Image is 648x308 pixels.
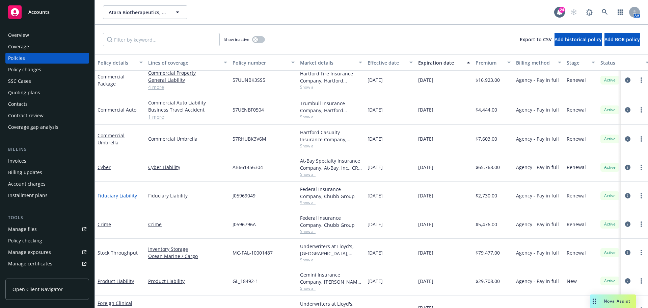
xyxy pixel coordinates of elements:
[103,5,187,19] button: Atara Biotherapeutics, Inc.
[8,247,51,258] div: Manage exposures
[520,33,552,46] button: Export to CSV
[8,64,41,75] div: Policy changes
[5,3,89,22] a: Accounts
[418,164,433,171] span: [DATE]
[516,278,559,285] span: Agency - Pay in full
[300,271,362,285] div: Gemini Insurance Company, [PERSON_NAME] Corporation
[5,87,89,98] a: Quoting plans
[28,9,50,15] span: Accounts
[300,285,362,291] span: Show all
[8,235,42,246] div: Policy checking
[5,41,89,52] a: Coverage
[230,54,297,71] button: Policy number
[300,70,362,84] div: Hartford Fire Insurance Company, Hartford Insurance Group
[418,192,433,199] span: [DATE]
[516,249,559,256] span: Agency - Pay in full
[148,164,227,171] a: Cyber Liability
[567,278,577,285] span: New
[148,245,227,253] a: Inventory Storage
[604,36,640,43] span: Add BOR policy
[109,9,167,16] span: Atara Biotherapeutics, Inc.
[637,76,645,84] a: more
[567,106,586,113] span: Renewal
[476,192,497,199] span: $2,730.00
[148,135,227,142] a: Commercial Umbrella
[418,249,433,256] span: [DATE]
[368,135,383,142] span: [DATE]
[637,248,645,257] a: more
[98,278,134,284] a: Product Liability
[148,59,220,66] div: Lines of coverage
[476,106,497,113] span: $4,444.00
[233,249,273,256] span: MC-FAL-10001487
[516,106,559,113] span: Agency - Pay in full
[520,36,552,43] span: Export to CSV
[365,54,415,71] button: Effective date
[148,76,227,84] a: General Liability
[148,69,227,76] a: Commercial Property
[5,156,89,166] a: Invoices
[8,270,42,281] div: Manage claims
[98,73,125,87] a: Commercial Package
[516,192,559,199] span: Agency - Pay in full
[300,100,362,114] div: Trumbull Insurance Company, Hartford Insurance Group
[368,278,383,285] span: [DATE]
[148,192,227,199] a: Fiduciary Liability
[5,224,89,235] a: Manage files
[300,200,362,206] span: Show all
[300,214,362,229] div: Federal Insurance Company, Chubb Group
[624,163,632,171] a: circleInformation
[600,59,642,66] div: Status
[516,76,559,84] span: Agency - Pay in full
[418,278,433,285] span: [DATE]
[476,164,500,171] span: $65,768.00
[8,167,42,178] div: Billing updates
[567,164,586,171] span: Renewal
[8,76,31,87] div: SSC Cases
[5,99,89,110] a: Contacts
[145,54,230,71] button: Lines of coverage
[8,41,29,52] div: Coverage
[300,129,362,143] div: Hartford Casualty Insurance Company, Hartford Insurance Group
[297,54,365,71] button: Market details
[368,221,383,228] span: [DATE]
[5,146,89,153] div: Billing
[513,54,564,71] button: Billing method
[98,132,125,146] a: Commercial Umbrella
[624,106,632,114] a: circleInformation
[476,135,497,142] span: $7,603.00
[418,221,433,228] span: [DATE]
[516,59,554,66] div: Billing method
[8,87,40,98] div: Quoting plans
[300,171,362,177] span: Show all
[5,270,89,281] a: Manage claims
[8,190,48,201] div: Installment plans
[300,186,362,200] div: Federal Insurance Company, Chubb Group
[624,277,632,285] a: circleInformation
[368,249,383,256] span: [DATE]
[567,249,586,256] span: Renewal
[624,220,632,228] a: circleInformation
[567,192,586,199] span: Renewal
[604,298,630,304] span: Nova Assist
[98,106,136,113] a: Commercial Auto
[583,5,596,19] a: Report a Bug
[603,164,617,170] span: Active
[5,247,89,258] a: Manage exposures
[604,33,640,46] button: Add BOR policy
[148,99,227,106] a: Commercial Auto Liability
[8,122,58,133] div: Coverage gap analysis
[418,106,433,113] span: [DATE]
[103,33,220,46] input: Filter by keyword...
[476,59,503,66] div: Premium
[233,164,263,171] span: AB661456304
[567,5,580,19] a: Start snowing
[624,248,632,257] a: circleInformation
[637,163,645,171] a: more
[603,107,617,113] span: Active
[598,5,612,19] a: Search
[233,106,264,113] span: 57UENBF0504
[637,277,645,285] a: more
[98,164,111,170] a: Cyber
